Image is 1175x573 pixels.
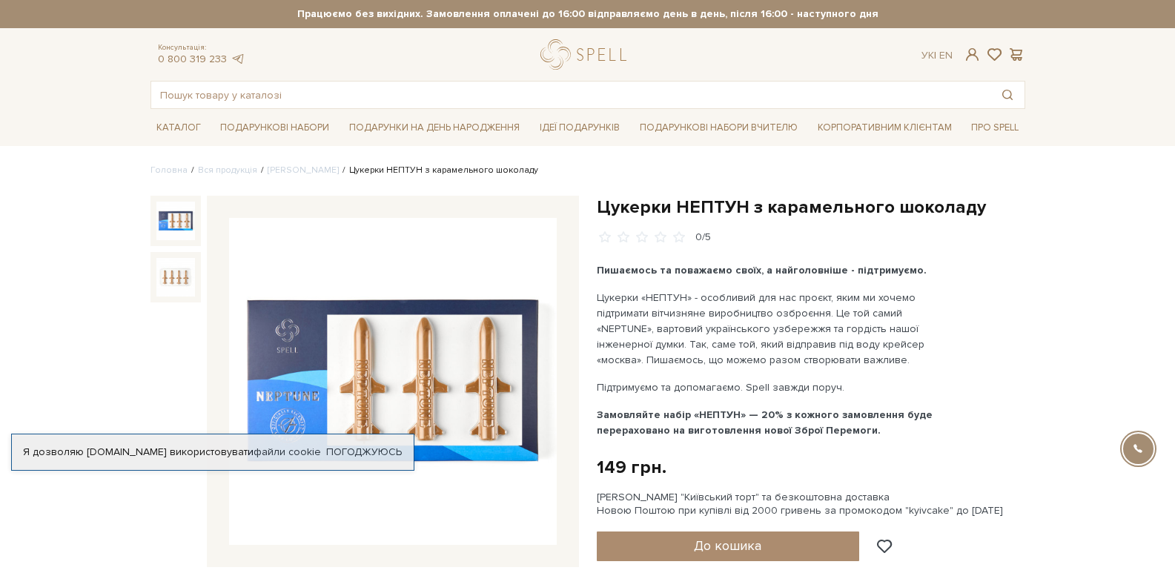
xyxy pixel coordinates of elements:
[965,116,1025,139] a: Про Spell
[934,49,936,62] span: |
[198,165,257,176] a: Вся продукція
[634,115,804,140] a: Подарункові набори Вчителю
[597,456,666,479] div: 149 грн.
[343,116,526,139] a: Подарунки на День народження
[812,116,958,139] a: Корпоративним клієнтам
[695,231,711,245] div: 0/5
[597,380,944,395] p: Підтримуємо та допомагаємо. Spell завжди поруч.
[990,82,1025,108] button: Пошук товару у каталозі
[597,264,927,276] b: Пишаємось та поважаємо своїх, а найголовніше - підтримуємо.
[158,43,245,53] span: Консультація:
[534,116,626,139] a: Ідеї подарунків
[921,49,953,62] div: Ук
[597,531,860,561] button: До кошика
[597,196,1025,219] h1: Цукерки НЕПТУН з карамельного шоколаду
[158,53,227,65] a: 0 800 319 233
[254,446,321,458] a: файли cookie
[231,53,245,65] a: telegram
[694,537,761,554] span: До кошика
[150,7,1025,21] strong: Працюємо без вихідних. Замовлення оплачені до 16:00 відправляємо день в день, після 16:00 - насту...
[229,218,557,546] img: Цукерки НЕПТУН з карамельного шоколаду
[156,202,195,240] img: Цукерки НЕПТУН з карамельного шоколаду
[326,446,402,459] a: Погоджуюсь
[151,82,990,108] input: Пошук товару у каталозі
[12,446,414,459] div: Я дозволяю [DOMAIN_NAME] використовувати
[150,165,188,176] a: Головна
[156,258,195,297] img: Цукерки НЕПТУН з карамельного шоколаду
[939,49,953,62] a: En
[214,116,335,139] a: Подарункові набори
[597,290,944,368] p: Цукерки «НЕПТУН» - особливий для нас проєкт, яким ми хочемо підтримати вітчизняне виробництво озб...
[150,116,207,139] a: Каталог
[339,164,538,177] li: Цукерки НЕПТУН з карамельного шоколаду
[540,39,633,70] a: logo
[597,491,1025,517] div: [PERSON_NAME] "Київський торт" та безкоштовна доставка Новою Поштою при купівлі від 2000 гривень ...
[268,165,339,176] a: [PERSON_NAME]
[597,408,933,437] b: Замовляйте набір «НЕПТУН» — 20% з кожного замовлення буде перераховано на виготовлення нової Збро...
